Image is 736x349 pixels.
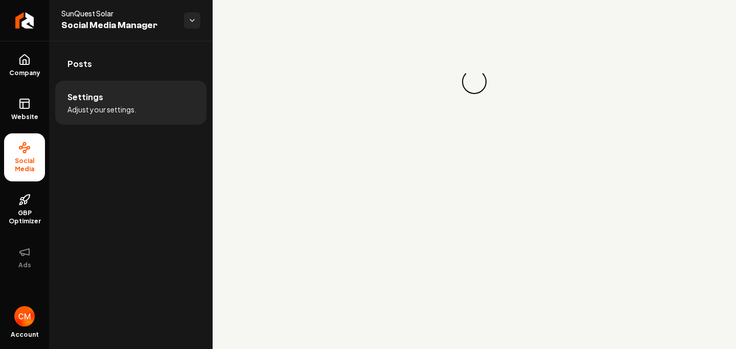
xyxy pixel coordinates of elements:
span: GBP Optimizer [4,209,45,225]
button: Ads [4,238,45,277]
span: Company [5,69,44,77]
span: Posts [67,58,92,70]
a: Website [4,89,45,129]
a: Company [4,45,45,85]
span: Website [7,113,42,121]
button: Open user button [14,306,35,327]
span: Social Media [4,157,45,173]
span: Ads [14,261,35,269]
div: Loading [462,69,487,94]
span: Account [11,331,39,339]
img: cletus mathurin [14,306,35,327]
a: Posts [55,48,206,80]
span: Adjust your settings. [67,104,136,114]
img: Rebolt Logo [15,12,34,29]
a: GBP Optimizer [4,185,45,234]
span: Settings [67,91,103,103]
span: Social Media Manager [61,18,176,33]
span: SunQuest Solar [61,8,176,18]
